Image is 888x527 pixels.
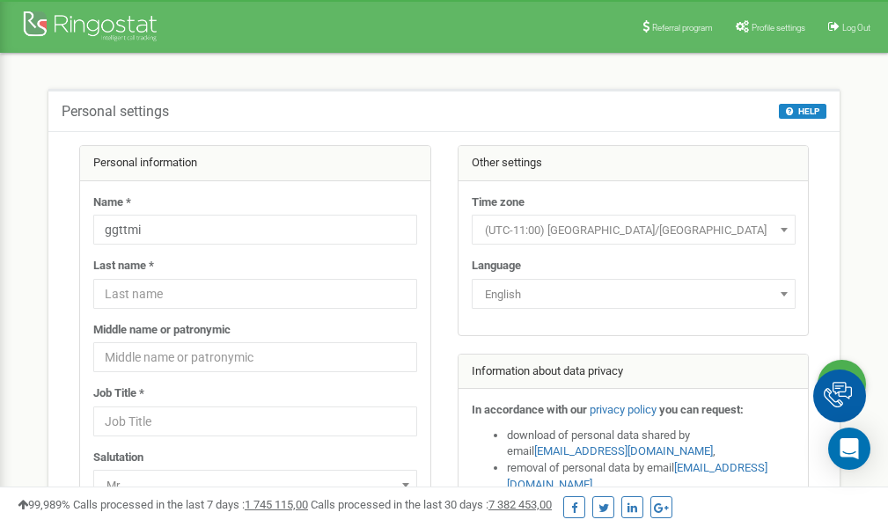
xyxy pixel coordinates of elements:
[245,498,308,511] u: 1 745 115,00
[659,403,744,416] strong: you can request:
[842,23,870,33] span: Log Out
[472,403,587,416] strong: In accordance with our
[80,146,430,181] div: Personal information
[93,194,131,211] label: Name *
[478,282,789,307] span: English
[93,322,231,339] label: Middle name or patronymic
[62,104,169,120] h5: Personal settings
[311,498,552,511] span: Calls processed in the last 30 days :
[590,403,657,416] a: privacy policy
[472,279,796,309] span: English
[73,498,308,511] span: Calls processed in the last 7 days :
[652,23,713,33] span: Referral program
[93,279,417,309] input: Last name
[472,215,796,245] span: (UTC-11:00) Pacific/Midway
[507,428,796,460] li: download of personal data shared by email ,
[828,428,870,470] div: Open Intercom Messenger
[93,342,417,372] input: Middle name or patronymic
[488,498,552,511] u: 7 382 453,00
[93,215,417,245] input: Name
[18,498,70,511] span: 99,989%
[472,194,525,211] label: Time zone
[93,406,417,436] input: Job Title
[752,23,805,33] span: Profile settings
[93,470,417,500] span: Mr.
[507,460,796,493] li: removal of personal data by email ,
[472,258,521,274] label: Language
[93,258,154,274] label: Last name *
[478,218,789,243] span: (UTC-11:00) Pacific/Midway
[779,104,826,119] button: HELP
[459,146,809,181] div: Other settings
[93,450,143,466] label: Salutation
[459,355,809,390] div: Information about data privacy
[534,444,713,457] a: [EMAIL_ADDRESS][DOMAIN_NAME]
[93,385,144,402] label: Job Title *
[99,473,411,498] span: Mr.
